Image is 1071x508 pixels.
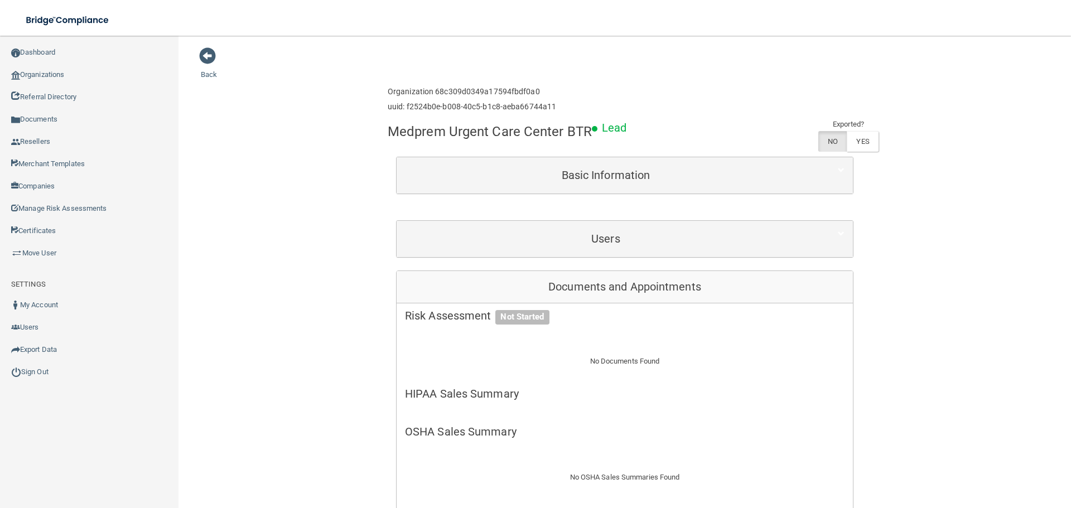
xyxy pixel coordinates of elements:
[602,118,626,138] p: Lead
[405,233,807,245] h5: Users
[388,103,556,111] h6: uuid: f2524b0e-b008-40c5-b1c8-aeba66744a11
[11,49,20,57] img: ic_dashboard_dark.d01f4a41.png
[397,271,853,303] div: Documents and Appointments
[818,118,879,131] td: Exported?
[17,9,119,32] img: bridge_compliance_login_screen.278c3ca4.svg
[11,345,20,354] img: icon-export.b9366987.png
[11,115,20,124] img: icon-documents.8dae5593.png
[495,310,549,325] span: Not Started
[405,163,845,188] a: Basic Information
[847,131,878,152] label: YES
[11,248,22,259] img: briefcase.64adab9b.png
[201,57,217,79] a: Back
[11,323,20,332] img: icon-users.e205127d.png
[388,124,592,139] h4: Medprem Urgent Care Center BTR
[11,367,21,377] img: ic_power_dark.7ecde6b1.png
[405,309,845,322] h5: Risk Assessment
[405,388,845,400] h5: HIPAA Sales Summary
[405,226,845,251] a: Users
[818,131,847,152] label: NO
[11,138,20,147] img: ic_reseller.de258add.png
[11,71,20,80] img: organization-icon.f8decf85.png
[405,169,807,181] h5: Basic Information
[397,341,853,381] div: No Documents Found
[405,425,845,438] h5: OSHA Sales Summary
[397,457,853,497] div: No OSHA Sales Summaries Found
[11,278,46,291] label: SETTINGS
[878,429,1058,473] iframe: Drift Widget Chat Controller
[11,301,20,309] img: ic_user_dark.df1a06c3.png
[388,88,556,96] h6: Organization 68c309d0349a17594fbdf0a0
